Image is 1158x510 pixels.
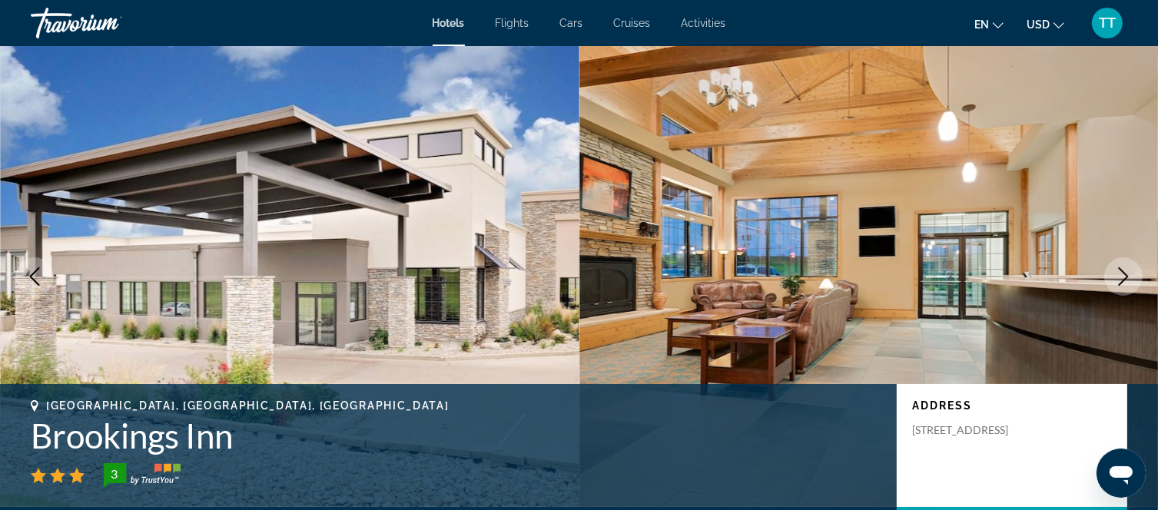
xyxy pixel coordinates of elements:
iframe: Button to launch messaging window [1097,449,1146,498]
a: Cruises [614,17,651,29]
a: Flights [496,17,529,29]
button: User Menu [1087,7,1127,39]
p: Address [912,399,1112,412]
a: Cars [560,17,583,29]
button: Change currency [1027,13,1064,35]
span: [GEOGRAPHIC_DATA], [GEOGRAPHIC_DATA], [GEOGRAPHIC_DATA] [46,399,449,412]
a: Travorium [31,3,184,43]
span: USD [1027,18,1050,31]
a: Activities [682,17,726,29]
h1: Brookings Inn [31,416,881,455]
button: Previous image [15,257,54,296]
button: Next image [1104,257,1143,296]
span: en [974,18,989,31]
img: TrustYou guest rating badge [104,463,181,488]
button: Change language [974,13,1004,35]
p: [STREET_ADDRESS] [912,423,1035,437]
div: 3 [99,465,130,483]
span: TT [1099,15,1116,31]
a: Hotels [433,17,465,29]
